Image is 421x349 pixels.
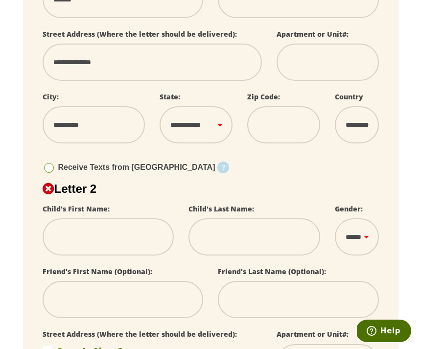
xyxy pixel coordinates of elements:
label: Street Address (Where the letter should be delivered): [43,29,237,39]
label: Street Address (Where the letter should be delivered): [43,329,237,339]
label: Apartment or Unit#: [277,329,349,339]
label: Zip Code: [247,92,280,101]
span: Receive Texts from [GEOGRAPHIC_DATA] [58,163,215,171]
label: Country [335,92,363,101]
label: Friend's Last Name (Optional): [218,267,326,276]
iframe: Opens a widget where you can find more information [357,320,411,344]
label: State: [160,92,180,101]
label: Gender: [335,204,363,213]
label: City: [43,92,59,101]
label: Apartment or Unit#: [277,29,349,39]
label: Friend's First Name (Optional): [43,267,152,276]
label: Child's First Name: [43,204,110,213]
h2: Letter 2 [43,182,379,196]
label: Child's Last Name: [188,204,254,213]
